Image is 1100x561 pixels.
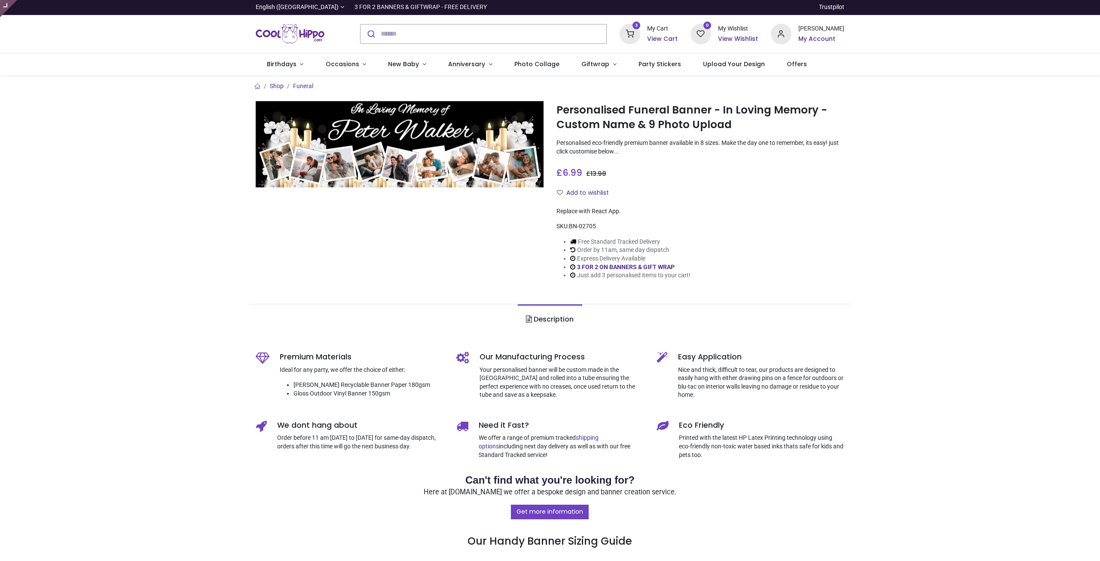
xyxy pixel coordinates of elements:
[514,60,559,68] span: Photo Collage
[293,389,443,398] li: Gloss Outdoor Vinyl Banner 150gsm
[556,207,844,216] div: Replace with React App.
[480,366,644,399] p: Your personalised banner will be custom made in the [GEOGRAPHIC_DATA] and rolled into a tube ensu...
[577,264,675,270] a: 3 FOR 2 ON BANNERS & GIFT WRAP
[315,53,377,76] a: Occasions
[557,190,563,196] i: Add to wishlist
[256,22,324,46] a: Logo of Cool Hippo
[691,30,711,37] a: 0
[280,366,443,374] p: Ideal for any party, we offer the choice of either:
[354,3,487,12] div: 3 FOR 2 BANNERS & GIFTWRAP - FREE DELIVERY
[678,352,844,362] h5: Easy Application
[511,505,589,519] a: Get more information
[679,434,844,459] p: Printed with the latest HP Latex Printing technology using eco-friendly non-toxic water based ink...
[570,53,627,76] a: Giftwrap
[326,60,359,68] span: Occasions
[570,254,691,263] li: Express Delivery Available
[556,186,616,200] button: Add to wishlistAdd to wishlist
[703,60,765,68] span: Upload Your Design
[679,420,844,431] h5: Eco Friendly
[718,25,758,33] div: My Wishlist
[277,420,443,431] h5: We dont hang about
[448,60,485,68] span: Anniversary
[267,60,296,68] span: Birthdays
[293,83,313,89] a: Funeral
[280,352,443,362] h5: Premium Materials
[270,83,284,89] a: Shop
[293,381,443,389] li: [PERSON_NAME] Recyclable Banner Paper 180gsm
[256,101,544,187] img: Personalised Funeral Banner - In Loving Memory - Custom Name & 9 Photo Upload
[590,169,606,178] span: 13.98
[581,60,609,68] span: Giftwrap
[518,304,582,334] a: Description
[361,25,381,43] button: Submit
[256,22,324,46] img: Cool Hippo
[718,35,758,43] a: View Wishlist
[570,271,691,280] li: Just add 3 personalised items to your cart!
[556,222,844,231] div: SKU:
[277,434,443,451] p: Order before 11 am [DATE] to [DATE] for same-day dispatch, orders after this time will go the nex...
[556,166,582,179] span: £
[556,139,844,156] p: Personalised eco-friendly premium banner available in 8 sizes. Make the day one to remember, its ...
[570,238,691,246] li: Free Standard Tracked Delivery
[256,473,844,487] h2: Can't find what you're looking for?
[388,60,419,68] span: New Baby
[377,53,437,76] a: New Baby
[437,53,503,76] a: Anniversary
[586,169,606,178] span: £
[479,420,644,431] h5: Need it Fast?
[787,60,807,68] span: Offers
[678,366,844,399] p: Nice and thick, difficult to tear, our products are designed to easily hang with either drawing p...
[556,103,844,132] h1: Personalised Funeral Banner - In Loving Memory - Custom Name & 9 Photo Upload
[647,25,678,33] div: My Cart
[256,53,315,76] a: Birthdays
[798,25,844,33] div: [PERSON_NAME]
[620,30,640,37] a: 3
[632,21,641,30] sup: 3
[570,246,691,254] li: Order by 11am, same day dispatch
[479,434,644,459] p: We offer a range of premium tracked including next day delivery as well as with our free Standard...
[703,21,712,30] sup: 0
[647,35,678,43] a: View Cart
[569,223,596,230] span: BN-02705
[819,3,844,12] a: Trustpilot
[256,487,844,497] p: Here at [DOMAIN_NAME] we offer a bespoke design and banner creation service.
[798,35,844,43] a: My Account
[480,352,644,362] h5: Our Manufacturing Process
[639,60,681,68] span: Party Stickers
[256,504,844,549] h3: Our Handy Banner Sizing Guide
[256,3,344,12] a: English ([GEOGRAPHIC_DATA])
[562,166,582,179] span: 6.99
